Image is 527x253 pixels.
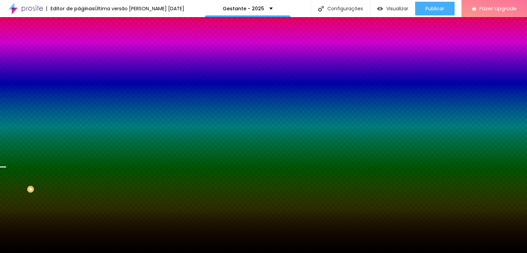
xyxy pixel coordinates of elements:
span: Visualizar [386,6,408,11]
p: Gestante - 2025 [223,6,264,11]
span: Fazer Upgrade [479,5,517,11]
button: Visualizar [370,2,415,15]
img: Icone [318,6,324,12]
div: Última versão [PERSON_NAME] [DATE] [95,6,184,11]
span: Publicar [425,6,444,11]
button: Publicar [415,2,455,15]
img: view-1.svg [377,6,383,12]
div: Editor de páginas [46,6,95,11]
